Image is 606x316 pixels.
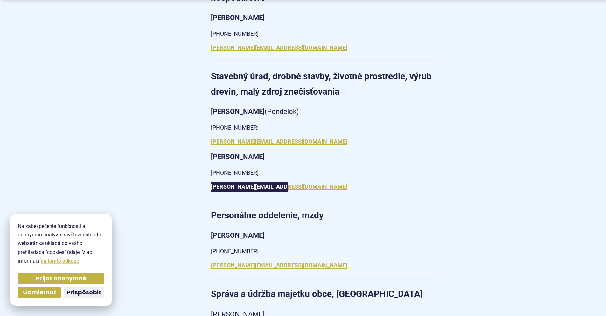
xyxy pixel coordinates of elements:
button: Odmietnuť [18,287,61,298]
button: Prispôsobiť [64,287,104,298]
strong: [PERSON_NAME] [211,153,265,161]
strong: Stavebný úrad, drobné stavby, životné prostredie, výrub drevín, malý zdroj znečisťovania [211,71,432,97]
p: [PHONE_NUMBER] [211,123,437,133]
button: Prijať anonymné [18,273,104,284]
span: Prijať anonymné [36,275,86,282]
p: (Pondelok) [211,106,437,117]
strong: Správa a údržba majetku obce, [GEOGRAPHIC_DATA] [211,289,423,299]
p: Na zabezpečenie funkčnosti a anonymnú analýzu návštevnosti táto webstránka ukladá do vášho prehli... [18,222,104,265]
p: [PHONE_NUMBER] [211,247,437,256]
a: na tomto odkaze [41,258,79,264]
span: Odmietnuť [23,289,56,296]
a: [PERSON_NAME][EMAIL_ADDRESS][DOMAIN_NAME] [211,183,347,190]
p: [PHONE_NUMBER] [211,168,437,178]
a: [PERSON_NAME][EMAIL_ADDRESS][DOMAIN_NAME] [211,44,347,51]
p: [PHONE_NUMBER] [211,29,437,39]
a: [PERSON_NAME][EMAIL_ADDRESS][DOMAIN_NAME] [211,262,347,269]
strong: [PERSON_NAME] [211,231,265,239]
span: Prispôsobiť [67,289,101,296]
a: [PERSON_NAME][EMAIL_ADDRESS][DOMAIN_NAME] [211,138,347,145]
strong: Personálne oddelenie, mzdy [211,210,324,221]
strong: [PERSON_NAME] [211,108,265,116]
strong: [PERSON_NAME] [211,14,265,22]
